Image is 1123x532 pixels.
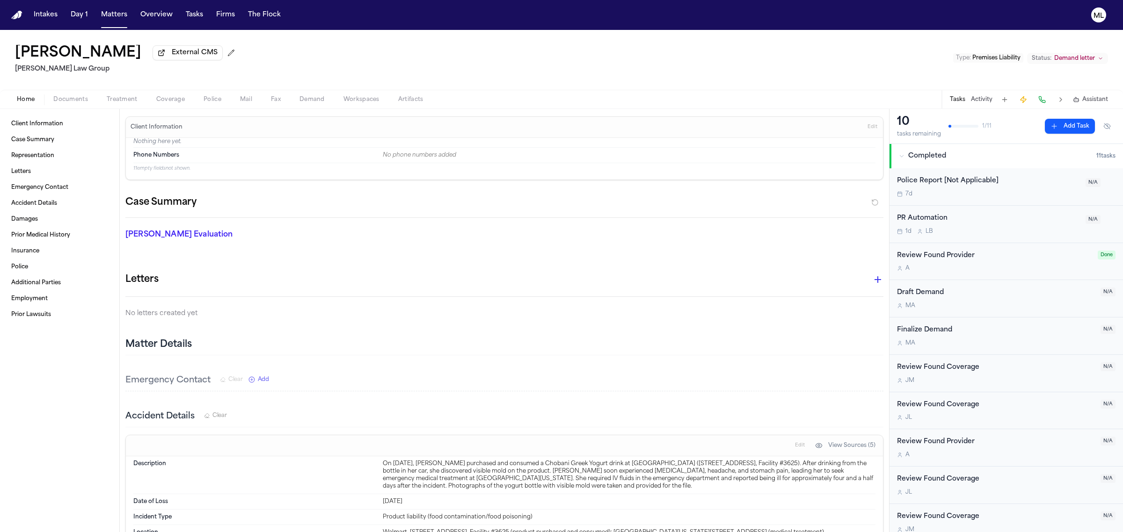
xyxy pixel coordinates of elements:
[7,275,112,290] a: Additional Parties
[1086,215,1101,224] span: N/A
[212,412,227,419] span: Clear
[792,438,808,453] button: Edit
[7,291,112,306] a: Employment
[11,311,51,318] span: Prior Lawsuits
[972,55,1021,61] span: Premises Liability
[244,7,284,23] button: The Flock
[905,489,912,496] span: J L
[11,295,48,302] span: Employment
[383,151,875,159] div: No phone numbers added
[1082,96,1108,103] span: Assistant
[905,302,915,309] span: M A
[905,414,912,421] span: J L
[897,325,1095,336] div: Finalize Demand
[133,460,377,490] dt: Description
[1054,55,1095,62] span: Demand letter
[905,451,910,459] span: A
[7,180,112,195] a: Emergency Contact
[905,377,914,384] span: J M
[956,55,971,61] span: Type :
[271,96,281,103] span: Fax
[153,45,223,60] button: External CMS
[204,96,221,103] span: Police
[1101,325,1116,334] span: N/A
[125,195,197,210] h2: Case Summary
[11,184,68,191] span: Emergency Contact
[133,513,377,521] dt: Incident Type
[953,53,1023,63] button: Edit Type: Premises Liability
[17,96,35,103] span: Home
[299,96,325,103] span: Demand
[125,229,371,240] p: [PERSON_NAME] Evaluation
[7,164,112,179] a: Letters
[212,7,239,23] button: Firms
[1086,178,1101,187] span: N/A
[172,48,218,58] span: External CMS
[1032,55,1051,62] span: Status:
[343,96,379,103] span: Workspaces
[7,244,112,259] a: Insurance
[107,96,138,103] span: Treatment
[7,259,112,274] a: Police
[1096,152,1116,160] span: 11 task s
[1045,119,1095,134] button: Add Task
[905,190,912,198] span: 7d
[890,317,1123,355] div: Open task: Finalize Demand
[220,376,243,383] button: Clear Emergency Contact
[30,7,61,23] a: Intakes
[890,280,1123,317] div: Open task: Draft Demand
[1098,251,1116,259] span: Done
[897,437,1095,447] div: Review Found Provider
[890,429,1123,467] div: Open task: Review Found Provider
[890,206,1123,243] div: Open task: PR Automation
[11,279,61,287] span: Additional Parties
[240,96,252,103] span: Mail
[137,7,176,23] a: Overview
[11,216,38,223] span: Damages
[897,288,1095,298] div: Draft Demand
[7,132,112,147] a: Case Summary
[7,228,112,243] a: Prior Medical History
[11,168,31,175] span: Letters
[1027,53,1108,64] button: Change status from Demand letter
[905,265,910,272] span: A
[897,400,1095,410] div: Review Found Coverage
[125,272,159,287] h1: Letters
[998,93,1011,106] button: Add Task
[1073,96,1108,103] button: Assistant
[258,376,269,383] span: Add
[1101,362,1116,371] span: N/A
[383,460,875,490] div: On [DATE], [PERSON_NAME] purchased and consumed a Chobani Greek Yogurt drink at [GEOGRAPHIC_DATA]...
[982,122,992,130] span: 1 / 11
[11,231,70,239] span: Prior Medical History
[1101,474,1116,483] span: N/A
[890,144,1123,168] button: Completed11tasks
[11,11,22,20] img: Finch Logo
[890,392,1123,430] div: Open task: Review Found Coverage
[11,152,54,159] span: Representation
[182,7,207,23] button: Tasks
[905,339,915,347] span: M A
[795,442,805,449] span: Edit
[156,96,185,103] span: Coverage
[1099,119,1116,134] button: Hide completed tasks (⌘⇧H)
[7,307,112,322] a: Prior Lawsuits
[133,138,875,147] p: Nothing here yet.
[133,165,875,172] p: 11 empty fields not shown.
[1101,437,1116,446] span: N/A
[383,513,875,521] div: Product liability (food contamination/food poisoning)
[129,123,184,131] h3: Client Information
[97,7,131,23] button: Matters
[15,45,141,62] button: Edit matter name
[1094,13,1104,19] text: ML
[897,115,941,129] div: 10
[11,200,57,207] span: Accident Details
[897,176,1080,187] div: Police Report [Not Applicable]
[950,96,965,103] button: Tasks
[11,120,63,128] span: Client Information
[865,120,880,135] button: Edit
